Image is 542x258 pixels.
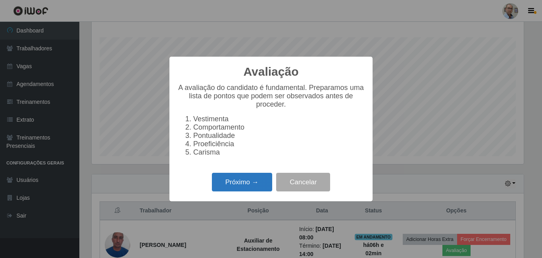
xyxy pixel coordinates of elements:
h2: Avaliação [244,65,299,79]
li: Comportamento [193,123,365,132]
li: Carisma [193,148,365,157]
li: Vestimenta [193,115,365,123]
li: Pontualidade [193,132,365,140]
button: Próximo → [212,173,272,191]
li: Proeficiência [193,140,365,148]
button: Cancelar [276,173,330,191]
p: A avaliação do candidato é fundamental. Preparamos uma lista de pontos que podem ser observados a... [177,84,365,109]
